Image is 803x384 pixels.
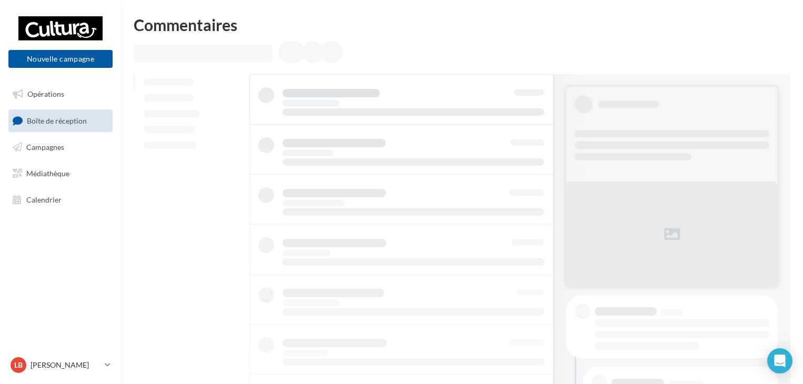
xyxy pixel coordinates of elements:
div: Commentaires [134,17,790,33]
button: Nouvelle campagne [8,50,113,68]
a: LB [PERSON_NAME] [8,355,113,375]
span: Campagnes [26,143,64,151]
span: LB [14,360,23,370]
a: Campagnes [6,136,115,158]
span: Opérations [27,89,64,98]
span: Médiathèque [26,169,69,178]
a: Opérations [6,83,115,105]
a: Médiathèque [6,163,115,185]
div: Open Intercom Messenger [767,348,792,373]
a: Calendrier [6,189,115,211]
span: Boîte de réception [27,116,87,125]
a: Boîte de réception [6,109,115,132]
p: [PERSON_NAME] [31,360,101,370]
span: Calendrier [26,195,62,204]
